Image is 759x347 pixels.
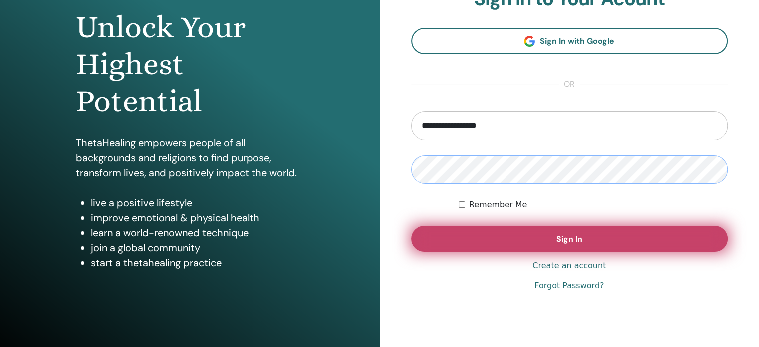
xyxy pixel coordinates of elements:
h1: Unlock Your Highest Potential [76,9,304,120]
li: start a thetahealing practice [91,255,304,270]
a: Create an account [532,260,606,272]
a: Sign In with Google [411,28,728,54]
button: Sign In [411,226,728,252]
span: Sign In [556,234,582,244]
label: Remember Me [469,199,527,211]
div: Keep me authenticated indefinitely or until I manually logout [459,199,728,211]
li: improve emotional & physical health [91,210,304,225]
span: or [559,78,580,90]
li: join a global community [91,240,304,255]
p: ThetaHealing empowers people of all backgrounds and religions to find purpose, transform lives, a... [76,135,304,180]
li: live a positive lifestyle [91,195,304,210]
li: learn a world-renowned technique [91,225,304,240]
span: Sign In with Google [540,36,614,46]
a: Forgot Password? [534,280,604,292]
